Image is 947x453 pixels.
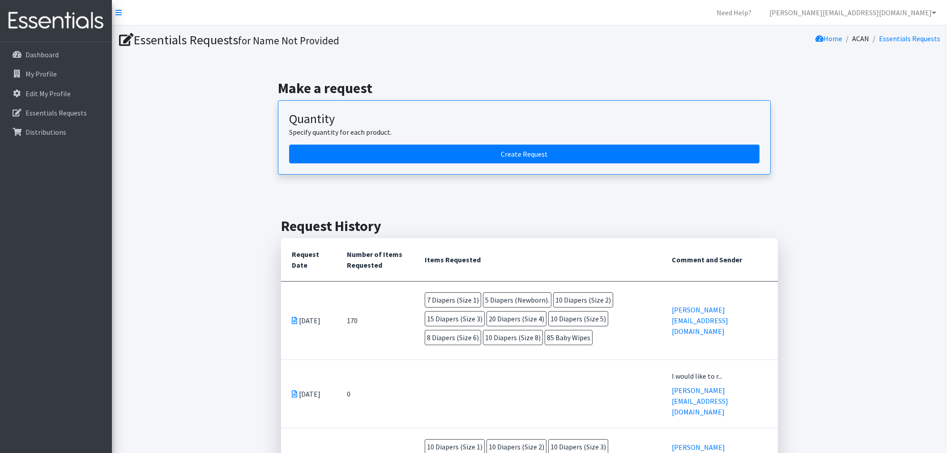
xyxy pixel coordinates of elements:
[26,69,57,78] p: My Profile
[709,4,759,21] a: Need Help?
[289,111,759,127] h3: Quantity
[672,386,728,416] a: [PERSON_NAME][EMAIL_ADDRESS][DOMAIN_NAME]
[289,127,759,137] p: Specify quantity for each product.
[4,123,108,141] a: Distributions
[425,311,485,326] span: 15 Diapers (Size 3)
[4,85,108,103] a: Edit My Profile
[815,34,842,43] a: Home
[278,80,781,97] h2: Make a request
[879,34,940,43] a: Essentials Requests
[672,305,728,336] a: [PERSON_NAME][EMAIL_ADDRESS][DOMAIN_NAME]
[483,330,543,345] span: 10 Diapers (Size 8)
[762,4,943,21] a: [PERSON_NAME][EMAIL_ADDRESS][DOMAIN_NAME]
[336,238,414,282] th: Number of Items Requested
[425,292,481,308] span: 7 Diapers (Size 1)
[852,34,869,43] a: ACAN
[4,46,108,64] a: Dashboard
[26,50,59,59] p: Dashboard
[281,238,336,282] th: Request Date
[119,32,526,48] h1: Essentials Requests
[425,330,481,345] span: 8 Diapers (Size 6)
[26,89,71,98] p: Edit My Profile
[26,108,87,117] p: Essentials Requests
[26,128,66,137] p: Distributions
[661,238,778,282] th: Comment and Sender
[548,311,608,326] span: 10 Diapers (Size 5)
[486,311,546,326] span: 20 Diapers (Size 4)
[4,65,108,83] a: My Profile
[553,292,613,308] span: 10 Diapers (Size 2)
[336,281,414,359] td: 170
[281,359,336,428] td: [DATE]
[281,281,336,359] td: [DATE]
[4,104,108,122] a: Essentials Requests
[238,34,339,47] small: for Name Not Provided
[336,359,414,428] td: 0
[289,145,759,163] a: Create a request by quantity
[672,371,767,381] div: I would like to r...
[414,238,661,282] th: Items Requested
[483,292,551,308] span: 5 Diapers (Newborn).
[281,218,778,235] h2: Request History
[545,330,593,345] span: 85 Baby Wipes
[4,6,108,36] img: HumanEssentials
